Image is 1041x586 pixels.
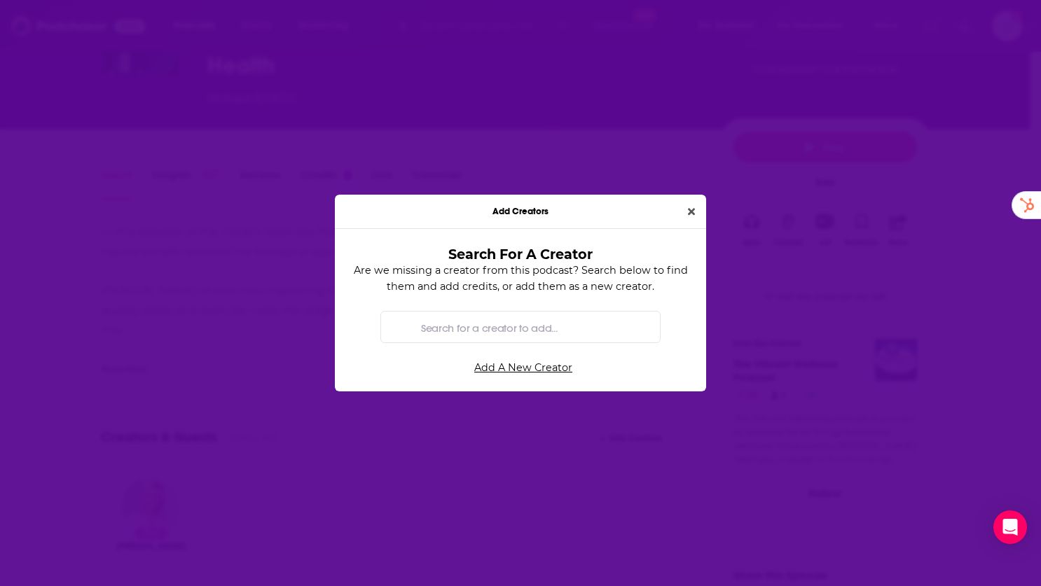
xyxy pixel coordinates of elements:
[993,510,1027,544] div: Open Intercom Messenger
[374,246,667,263] h3: Search For A Creator
[352,263,689,294] p: Are we missing a creator from this podcast? Search below to find them and add credits, or add the...
[682,204,701,220] button: Close
[380,311,661,343] div: Search by entity type
[335,195,706,229] div: Add Creators
[415,312,649,343] input: Search for a creator to add...
[357,351,689,383] a: Add A New Creator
